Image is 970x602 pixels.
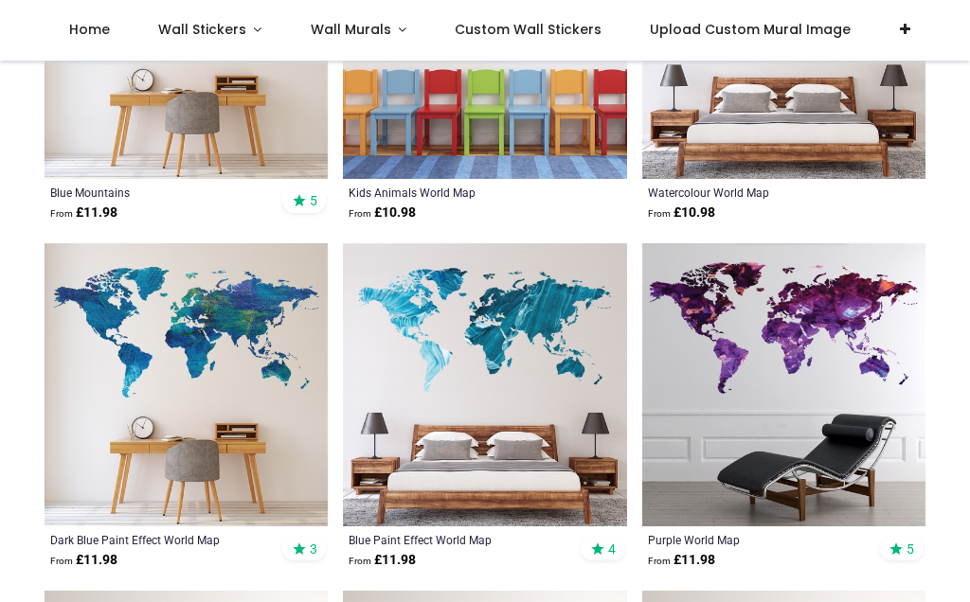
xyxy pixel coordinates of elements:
img: Purple World Map Wall Sticker [642,243,925,526]
strong: £ 10.98 [349,204,416,222]
span: From [648,208,671,219]
span: 5 [907,540,914,558]
strong: £ 10.98 [648,204,715,222]
a: Blue Mountains [50,185,268,200]
img: Blue Paint Effect World Map Wall Sticker [343,243,626,526]
span: From [50,556,73,566]
img: Dark Blue Paint Effect World Map Wall Sticker [45,243,328,526]
span: 5 [310,192,317,209]
strong: £ 11.98 [50,551,117,570]
span: 4 [608,540,616,558]
a: Blue Paint Effect World Map [349,532,566,547]
span: Upload Custom Mural Image [650,20,851,39]
span: From [50,208,73,219]
span: From [349,208,371,219]
span: Wall Murals [311,20,391,39]
a: Kids Animals World Map [349,185,566,200]
span: From [349,556,371,566]
span: Home [69,20,110,39]
span: From [648,556,671,566]
strong: £ 11.98 [50,204,117,222]
a: Watercolour World Map [648,185,866,200]
a: Purple World Map [648,532,866,547]
strong: £ 11.98 [349,551,416,570]
span: Wall Stickers [158,20,246,39]
a: Dark Blue Paint Effect World Map [50,532,268,547]
span: 3 [310,540,317,558]
span: Custom Wall Stickers [455,20,602,39]
strong: £ 11.98 [648,551,715,570]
